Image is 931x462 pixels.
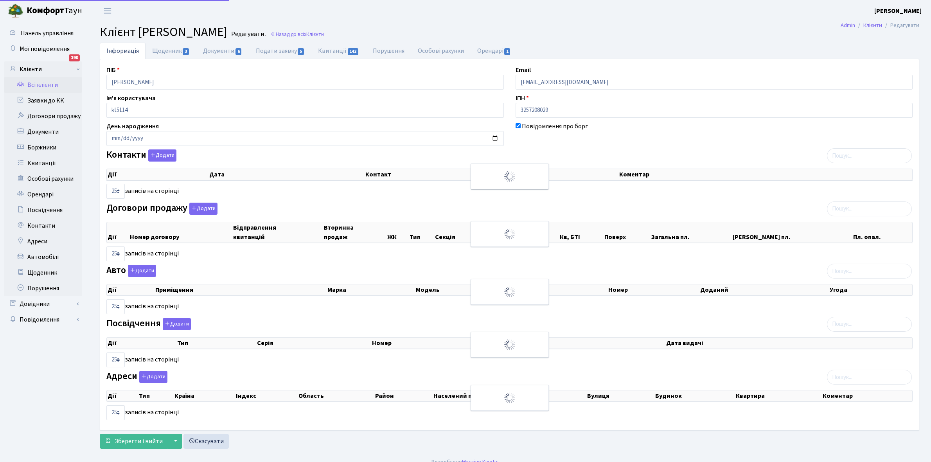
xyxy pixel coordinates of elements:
a: Адреси [4,234,82,249]
span: 6 [235,48,242,55]
a: [PERSON_NAME] [874,6,922,16]
label: Контакти [106,149,176,162]
img: Обробка... [503,228,516,240]
th: Вторинна продаж [323,222,387,243]
label: Авто [106,265,156,277]
th: Тип [409,222,434,243]
span: Мої повідомлення [20,45,70,53]
input: Пошук... [827,201,912,216]
span: Клієнт [PERSON_NAME] [100,23,227,41]
span: Таун [27,4,82,18]
select: записів на сторінці [106,299,125,314]
select: записів на сторінці [106,184,125,199]
th: Видано [506,338,665,349]
a: Орендарі [4,187,82,202]
button: Зберегти і вийти [100,434,168,449]
th: Коментар [618,169,912,180]
th: Дії [107,222,129,243]
th: Дії [107,169,208,180]
th: Приміщення [155,284,327,295]
a: Посвідчення [4,202,82,218]
button: Посвідчення [163,318,191,330]
a: Боржники [4,140,82,155]
a: Особові рахунки [411,43,471,59]
img: Обробка... [503,338,516,351]
th: Доданий [699,284,829,295]
input: Пошук... [827,148,912,163]
a: Щоденник [4,265,82,280]
a: Додати [137,370,167,383]
a: Документи [4,124,82,140]
select: записів на сторінці [106,246,125,261]
a: Назад до всіхКлієнти [270,31,324,38]
span: Панель управління [21,29,74,38]
th: Секція [434,222,479,243]
img: logo.png [8,3,23,19]
a: Додати [187,201,217,215]
a: Договори продажу [4,108,82,124]
th: Угода [829,284,912,295]
label: записів на сторінці [106,299,179,314]
a: Автомобілі [4,249,82,265]
th: Серія [256,338,371,349]
th: Загальна пл. [651,222,731,243]
img: Обробка... [503,392,516,404]
a: Повідомлення [4,312,82,327]
th: Дії [107,284,155,295]
th: Марка [327,284,415,295]
label: записів на сторінці [106,184,179,199]
button: Переключити навігацію [98,4,117,17]
select: записів на сторінці [106,352,125,367]
a: Всі клієнти [4,77,82,93]
th: Квартира [735,390,822,401]
label: Email [516,65,531,75]
span: 3 [183,48,189,55]
a: Особові рахунки [4,171,82,187]
th: Кв, БТІ [559,222,604,243]
button: Адреси [139,371,167,383]
button: Договори продажу [189,203,217,215]
a: Заявки до КК [4,93,82,108]
th: Будинок [654,390,735,401]
li: Редагувати [882,21,919,30]
a: Додати [146,148,176,162]
div: 198 [69,54,80,61]
th: Населений пункт [433,390,587,401]
label: ПІБ [106,65,120,75]
img: Обробка... [503,170,516,183]
input: Пошук... [827,264,912,279]
label: Ім'я користувача [106,93,156,103]
input: Пошук... [827,317,912,332]
a: Скасувати [183,434,229,449]
button: Авто [128,265,156,277]
small: Редагувати . [230,31,266,38]
label: Посвідчення [106,318,191,330]
th: Відправлення квитанцій [232,222,323,243]
a: Мої повідомлення198 [4,41,82,57]
select: записів на сторінці [106,405,125,420]
span: 142 [348,48,359,55]
a: Орендарі [471,43,518,59]
a: Подати заявку [249,43,311,59]
label: Договори продажу [106,203,217,215]
label: ІПН [516,93,529,103]
th: Поверх [604,222,651,243]
input: Пошук... [827,370,912,385]
th: Дії [107,390,138,401]
label: записів на сторінці [106,246,179,261]
th: Вулиця [586,390,654,401]
th: [PERSON_NAME] пл. [732,222,853,243]
th: Коментар [822,390,912,401]
a: Додати [161,316,191,330]
th: Номер договору [129,222,232,243]
th: Район [374,390,432,401]
th: Область [298,390,375,401]
a: Інформація [100,43,146,59]
a: Порушення [4,280,82,296]
span: 5 [298,48,304,55]
label: Повідомлення про борг [522,122,588,131]
span: 1 [504,48,510,55]
th: Країна [174,390,235,401]
a: Щоденник [146,43,196,59]
label: День народження [106,122,159,131]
